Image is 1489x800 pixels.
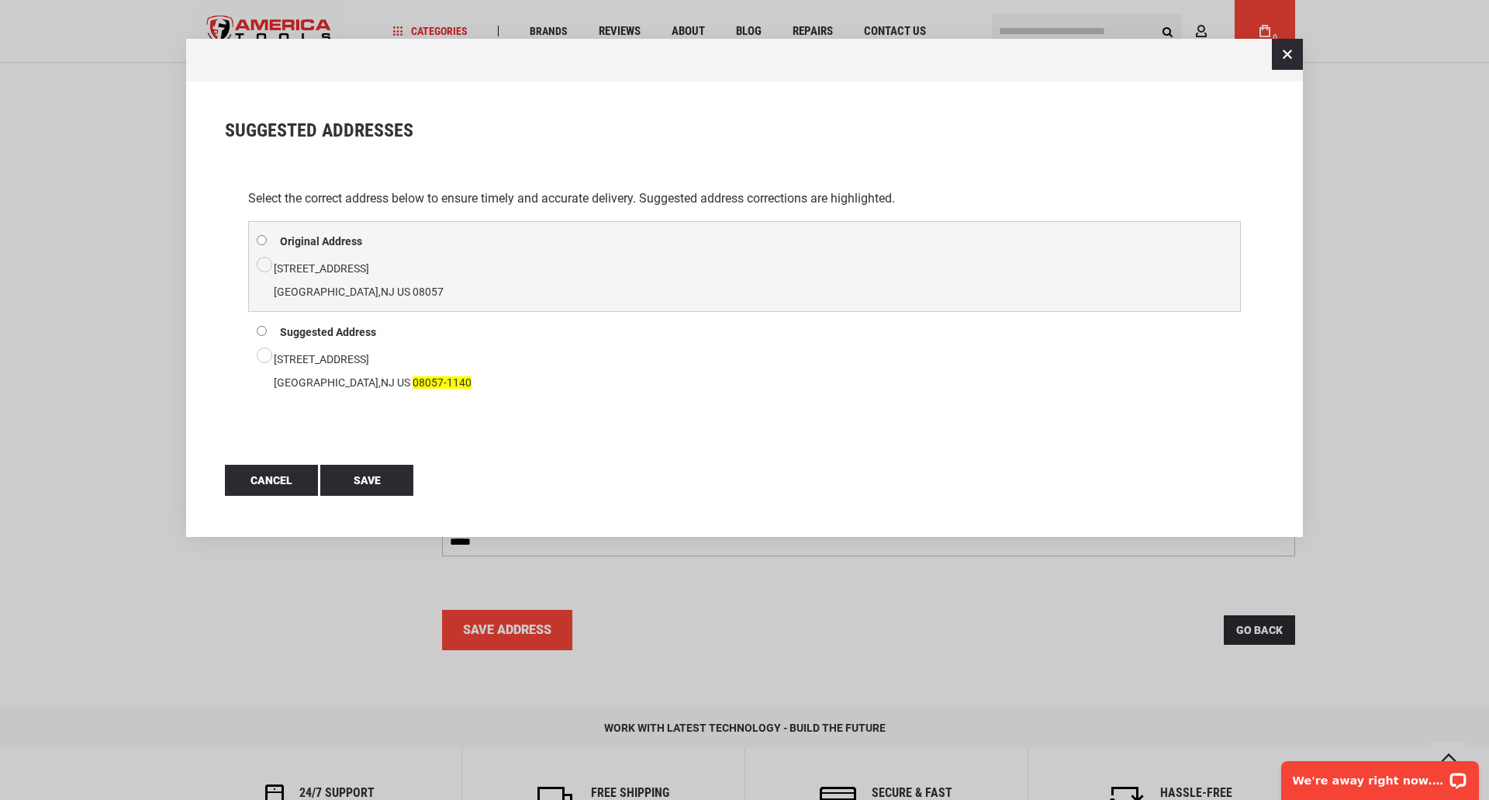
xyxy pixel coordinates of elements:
[274,353,369,365] span: [STREET_ADDRESS]
[280,326,376,338] b: Suggested Address
[274,262,369,275] span: [STREET_ADDRESS]
[225,119,413,141] span: Suggested Addresses
[397,376,410,389] span: US
[257,257,1232,303] div: ,
[413,286,444,298] span: 08057
[320,465,413,496] button: Save
[413,376,472,389] span: 08057-1140
[1271,751,1489,800] iframe: LiveChat chat widget
[280,235,362,248] b: Original Address
[397,286,410,298] span: US
[257,348,1232,394] div: ,
[250,474,292,487] span: Cancel
[248,189,1241,209] p: Select the correct address below to ensure timely and accurate delivery. Suggested address correc...
[354,474,381,487] span: Save
[274,286,378,298] span: [GEOGRAPHIC_DATA]
[274,376,378,389] span: [GEOGRAPHIC_DATA]
[225,465,318,496] button: Cancel
[381,376,395,389] span: NJ
[381,286,395,298] span: NJ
